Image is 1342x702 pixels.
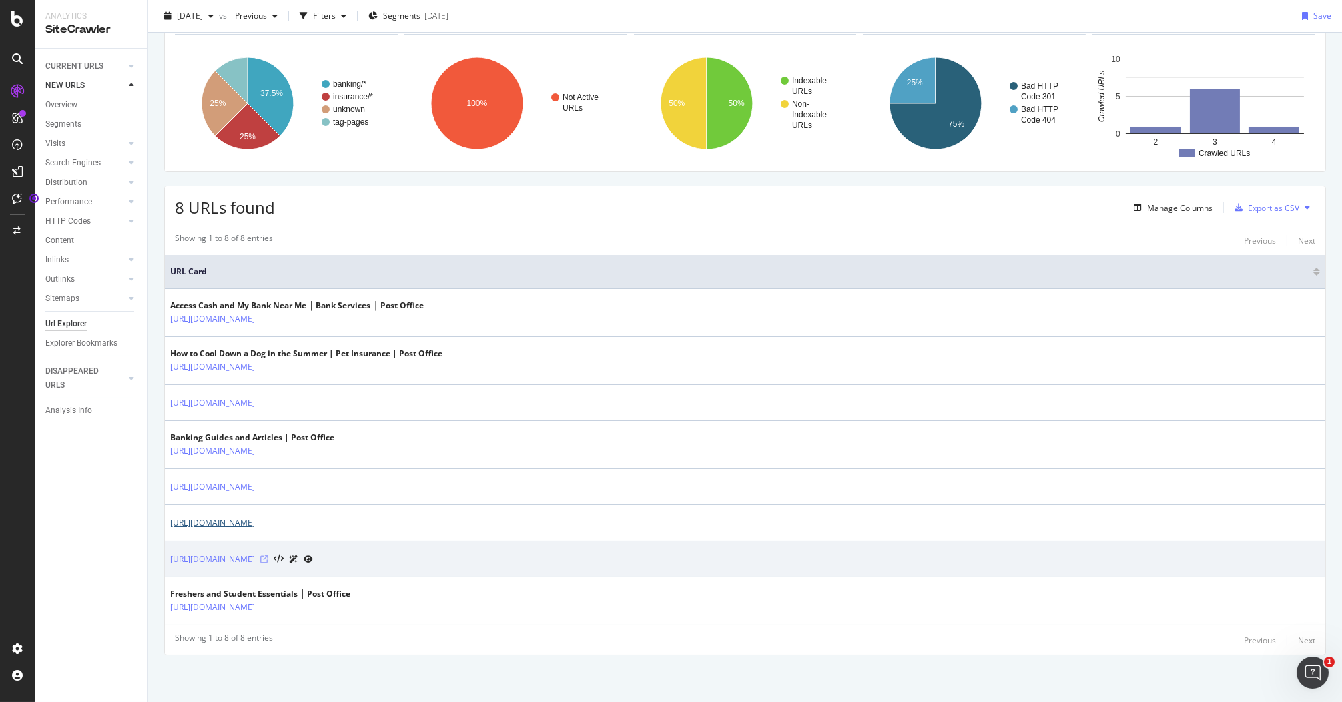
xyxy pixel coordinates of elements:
a: NEW URLS [45,79,125,93]
a: [URL][DOMAIN_NAME] [170,360,255,374]
span: URL Card [170,266,1310,278]
text: 75% [949,119,965,129]
text: 25% [240,132,256,141]
svg: A chart. [1092,45,1315,161]
div: How to Cool Down a Dog in the Summer | Pet Insurance | Post Office [170,348,442,360]
div: Filters [313,10,336,21]
button: [DATE] [159,5,219,27]
a: [URL][DOMAIN_NAME] [170,553,255,566]
a: AI Url Details [289,552,298,566]
a: Url Explorer [45,317,138,331]
button: Export as CSV [1229,197,1299,218]
a: CURRENT URLS [45,59,125,73]
div: Analytics [45,11,137,22]
div: Export as CSV [1248,202,1299,214]
text: URLs [792,121,812,130]
button: View HTML Source [274,555,284,564]
text: 5 [1116,92,1120,101]
text: 25% [907,78,923,87]
div: Segments [45,117,81,131]
div: [DATE] [424,10,448,21]
a: Content [45,234,138,248]
div: DISAPPEARED URLS [45,364,113,392]
div: NEW URLS [45,79,85,93]
text: tag-pages [333,117,368,127]
text: Bad HTTP [1021,105,1058,114]
a: URL Inspection [304,552,313,566]
text: URLs [563,103,583,113]
text: Bad HTTP [1021,81,1058,91]
div: Showing 1 to 8 of 8 entries [175,232,273,248]
div: Next [1298,635,1315,646]
a: [URL][DOMAIN_NAME] [170,480,255,494]
div: Previous [1244,635,1276,646]
a: [URL][DOMAIN_NAME] [170,444,255,458]
button: Previous [230,5,283,27]
div: Search Engines [45,156,101,170]
a: Performance [45,195,125,209]
button: Next [1298,632,1315,648]
a: DISAPPEARED URLS [45,364,125,392]
text: insurance/* [333,92,373,101]
a: Overview [45,98,138,112]
text: 50% [669,99,685,108]
div: CURRENT URLS [45,59,103,73]
button: Segments[DATE] [363,5,454,27]
a: [URL][DOMAIN_NAME] [170,312,255,326]
div: A chart. [175,45,395,161]
button: Manage Columns [1128,200,1213,216]
text: 100% [466,99,487,108]
button: Save [1297,5,1331,27]
text: Crawled URLs [1098,71,1107,122]
div: A chart. [634,45,854,161]
div: Manage Columns [1147,202,1213,214]
a: Distribution [45,175,125,190]
div: Url Explorer [45,317,87,331]
span: Previous [230,10,267,21]
a: Explorer Bookmarks [45,336,138,350]
div: Analysis Info [45,404,92,418]
span: Segments [383,10,420,21]
a: Inlinks [45,253,125,267]
span: 8 URLs found [175,196,275,218]
svg: A chart. [863,45,1083,161]
a: HTTP Codes [45,214,125,228]
text: 25% [210,99,226,108]
button: Previous [1244,632,1276,648]
div: Showing 1 to 8 of 8 entries [175,632,273,648]
div: Content [45,234,74,248]
button: Next [1298,232,1315,248]
text: 10 [1111,55,1120,64]
div: SiteCrawler [45,22,137,37]
div: Overview [45,98,77,112]
svg: A chart. [404,45,625,161]
div: Access Cash and My Bank Near Me │ Bank Services │ Post Office [170,300,424,312]
text: 37.5% [260,89,283,98]
div: Outlinks [45,272,75,286]
div: Sitemaps [45,292,79,306]
a: Search Engines [45,156,125,170]
a: Sitemaps [45,292,125,306]
div: Distribution [45,175,87,190]
div: Save [1313,10,1331,21]
a: Outlinks [45,272,125,286]
text: Indexable [792,76,827,85]
text: 50% [728,99,744,108]
a: Analysis Info [45,404,138,418]
a: [URL][DOMAIN_NAME] [170,396,255,410]
text: Indexable [792,110,827,119]
div: Inlinks [45,253,69,267]
div: Next [1298,235,1315,246]
div: Banking Guides and Articles | Post Office [170,432,334,444]
div: Previous [1244,235,1276,246]
div: Freshers and Student Essentials │ Post Office [170,588,351,600]
a: Segments [45,117,138,131]
text: Crawled URLs [1199,149,1250,158]
a: [URL][DOMAIN_NAME] [170,601,255,614]
text: unknown [333,105,365,114]
div: Tooltip anchor [28,192,40,204]
a: [URL][DOMAIN_NAME] [170,516,255,530]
